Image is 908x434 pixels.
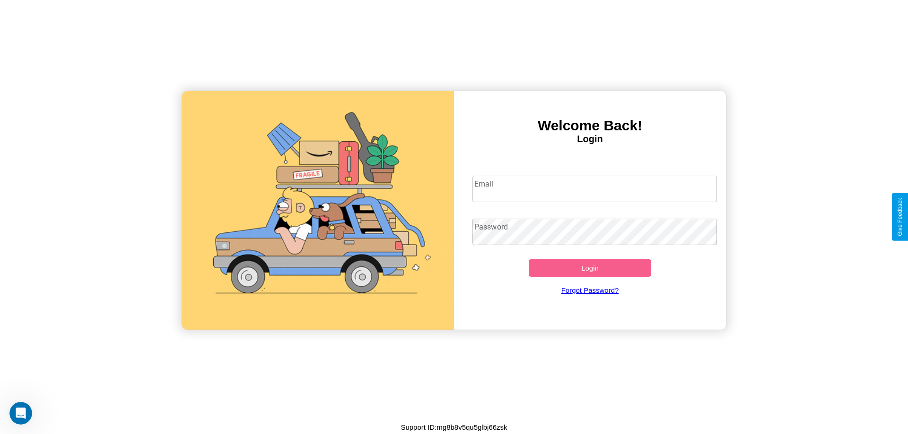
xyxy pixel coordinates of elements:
button: Login [529,259,651,277]
h4: Login [454,134,726,145]
p: Support ID: mg8b8v5qu5glbj66zsk [401,421,507,434]
img: gif [182,91,454,330]
iframe: Intercom live chat [9,402,32,425]
h3: Welcome Back! [454,118,726,134]
div: Give Feedback [897,198,903,236]
a: Forgot Password? [468,277,713,304]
